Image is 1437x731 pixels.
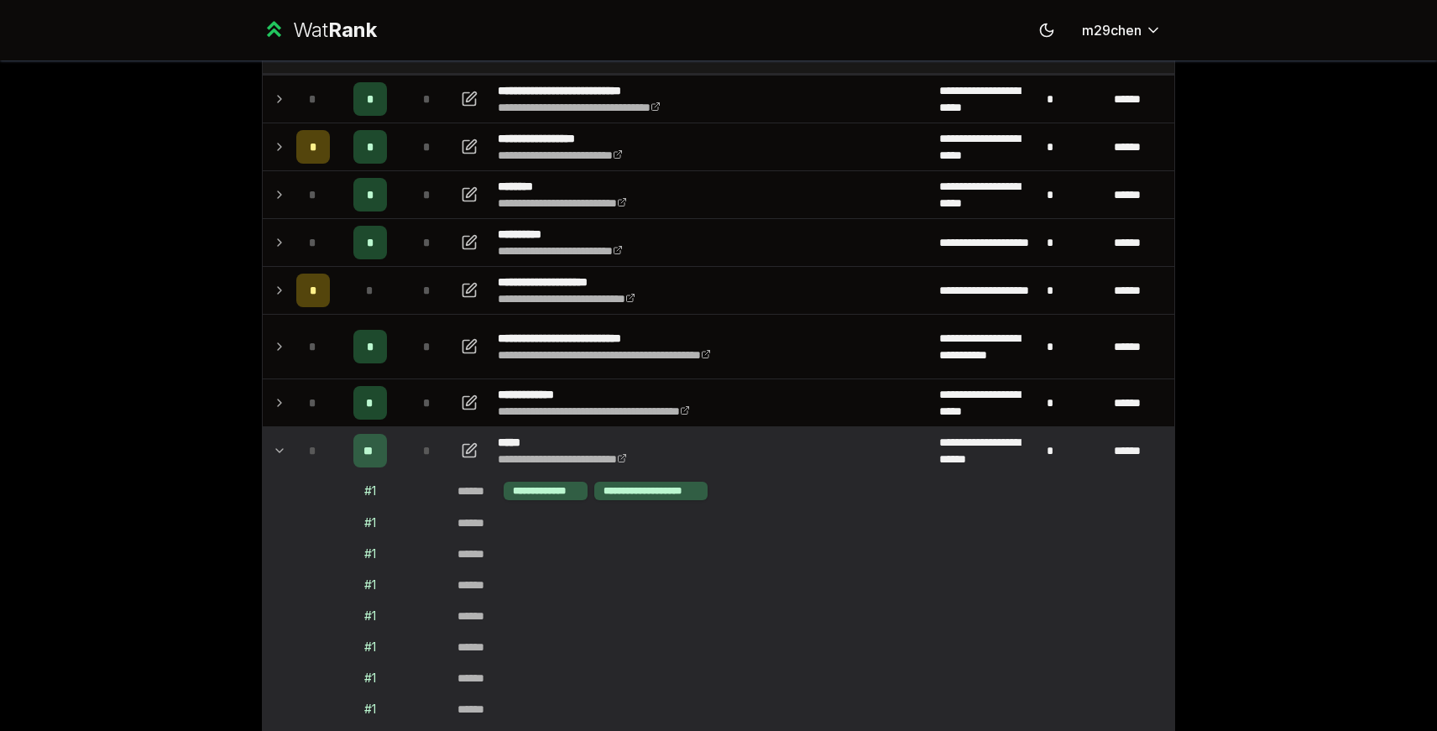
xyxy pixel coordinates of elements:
span: m29chen [1082,20,1142,40]
div: # 1 [364,608,376,624]
div: # 1 [364,546,376,562]
span: Rank [328,18,377,42]
div: Wat [293,17,377,44]
div: # 1 [364,701,376,718]
div: # 1 [364,577,376,593]
div: # 1 [364,639,376,655]
div: # 1 [364,670,376,687]
button: m29chen [1069,15,1175,45]
div: # 1 [364,483,376,499]
a: WatRank [262,17,377,44]
div: # 1 [364,514,376,531]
